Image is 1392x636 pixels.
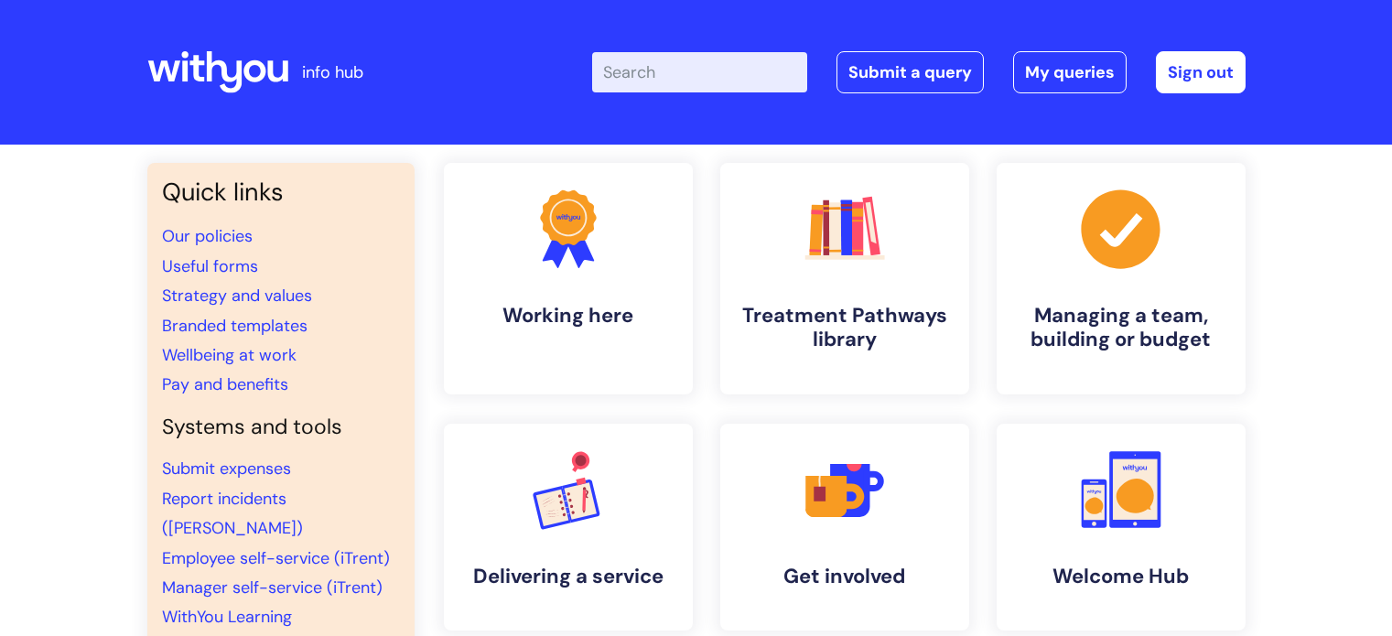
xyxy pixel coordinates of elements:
h4: Delivering a service [459,565,678,588]
h4: Working here [459,304,678,328]
a: My queries [1013,51,1127,93]
a: Branded templates [162,315,308,337]
h4: Systems and tools [162,415,400,440]
input: Search [592,52,807,92]
a: Useful forms [162,255,258,277]
a: Report incidents ([PERSON_NAME]) [162,488,303,539]
a: Welcome Hub [997,424,1246,631]
a: Sign out [1156,51,1246,93]
a: WithYou Learning [162,606,292,628]
a: Get involved [720,424,969,631]
a: Treatment Pathways library [720,163,969,394]
h3: Quick links [162,178,400,207]
div: | - [592,51,1246,93]
a: Wellbeing at work [162,344,297,366]
a: Submit a query [836,51,984,93]
h4: Managing a team, building or budget [1011,304,1231,352]
h4: Get involved [735,565,955,588]
a: Strategy and values [162,285,312,307]
a: Manager self-service (iTrent) [162,577,383,598]
h4: Treatment Pathways library [735,304,955,352]
a: Submit expenses [162,458,291,480]
a: Our policies [162,225,253,247]
a: Managing a team, building or budget [997,163,1246,394]
a: Working here [444,163,693,394]
h4: Welcome Hub [1011,565,1231,588]
a: Delivering a service [444,424,693,631]
a: Pay and benefits [162,373,288,395]
a: Employee self-service (iTrent) [162,547,390,569]
p: info hub [302,58,363,87]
